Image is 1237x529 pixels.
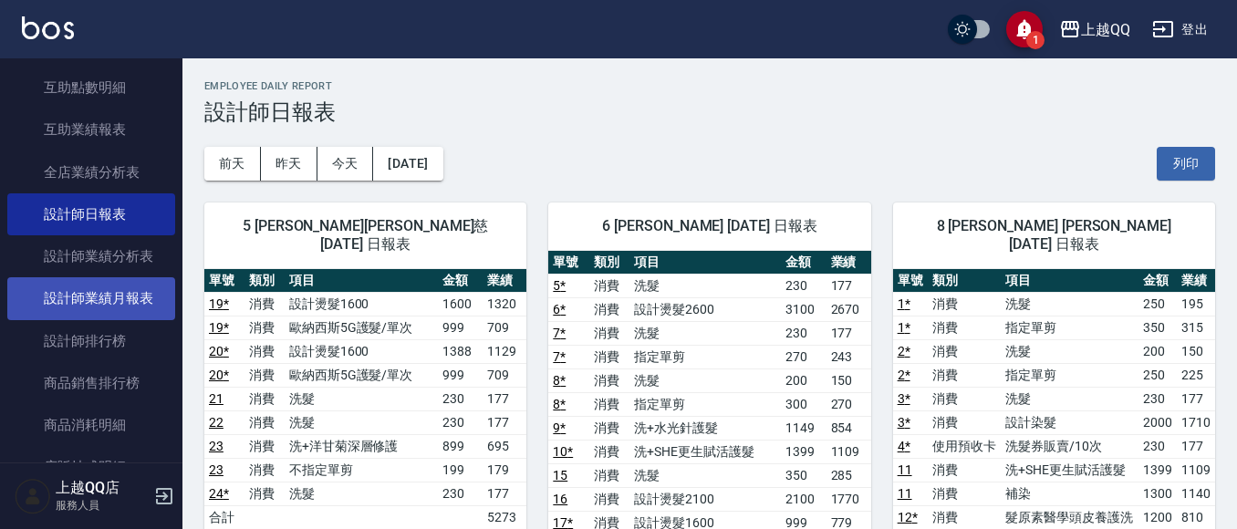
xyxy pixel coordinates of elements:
td: 消費 [928,316,1001,339]
a: 設計師排行榜 [7,320,175,362]
td: 髮原素醫學頭皮養護洗 [1001,505,1138,529]
td: 洗+SHE更生賦活護髮 [629,440,781,463]
a: 全店業績分析表 [7,151,175,193]
th: 金額 [1138,269,1177,293]
td: 1140 [1177,482,1215,505]
th: 類別 [244,269,285,293]
td: 設計燙髮1600 [285,339,439,363]
td: 177 [483,410,526,434]
td: 230 [438,387,482,410]
td: 2670 [826,297,871,321]
button: 今天 [317,147,374,181]
a: 互助點數明細 [7,67,175,109]
td: 177 [483,482,526,505]
td: 消費 [589,440,630,463]
span: 1 [1026,31,1045,49]
td: 洗髮 [285,482,439,505]
td: 洗髮 [629,463,781,487]
th: 單號 [893,269,928,293]
td: 230 [781,274,826,297]
td: 854 [826,416,871,440]
td: 150 [826,368,871,392]
span: 8 [PERSON_NAME] [PERSON_NAME] [DATE] 日報表 [915,217,1193,254]
td: 695 [483,434,526,458]
td: 消費 [928,387,1001,410]
td: 消費 [244,387,285,410]
td: 消費 [589,487,630,511]
a: 互助業績報表 [7,109,175,150]
td: 指定單剪 [1001,316,1138,339]
button: 列印 [1157,147,1215,181]
th: 業績 [1177,269,1215,293]
td: 洗髮 [629,368,781,392]
td: 消費 [928,363,1001,387]
td: 指定單剪 [629,345,781,368]
button: 登出 [1145,13,1215,47]
td: 1109 [1177,458,1215,482]
td: 指定單剪 [629,392,781,416]
td: 999 [438,316,482,339]
td: 1129 [483,339,526,363]
div: 上越QQ [1081,18,1130,41]
td: 洗髮券販賣/10次 [1001,434,1138,458]
img: Logo [22,16,74,39]
a: 商品銷售排行榜 [7,362,175,404]
button: save [1006,11,1043,47]
th: 業績 [826,251,871,275]
td: 洗+洋甘菊深層修護 [285,434,439,458]
span: 6 [PERSON_NAME] [DATE] 日報表 [570,217,848,235]
td: 350 [781,463,826,487]
p: 服務人員 [56,497,149,513]
th: 項目 [629,251,781,275]
td: 1300 [1138,482,1177,505]
a: 店販抽成明細 [7,446,175,488]
td: 合計 [204,505,244,529]
td: 230 [1138,387,1177,410]
td: 1399 [1138,458,1177,482]
td: 洗髮 [1001,339,1138,363]
td: 洗+SHE更生賦活護髮 [1001,458,1138,482]
td: 177 [1177,434,1215,458]
td: 洗髮 [285,387,439,410]
td: 270 [781,345,826,368]
button: [DATE] [373,147,442,181]
td: 消費 [928,292,1001,316]
td: 250 [1138,363,1177,387]
td: 1600 [438,292,482,316]
td: 消費 [928,410,1001,434]
td: 195 [1177,292,1215,316]
td: 177 [826,274,871,297]
td: 709 [483,363,526,387]
td: 設計染髮 [1001,410,1138,434]
th: 單號 [204,269,244,293]
a: 22 [209,415,223,430]
td: 230 [1138,434,1177,458]
td: 179 [483,458,526,482]
td: 177 [483,387,526,410]
td: 150 [1177,339,1215,363]
th: 業績 [483,269,526,293]
a: 設計師業績月報表 [7,277,175,319]
button: 昨天 [261,147,317,181]
td: 899 [438,434,482,458]
td: 709 [483,316,526,339]
td: 5273 [483,505,526,529]
td: 洗髮 [1001,292,1138,316]
td: 1320 [483,292,526,316]
td: 歐納西斯5G護髮/單次 [285,316,439,339]
td: 歐納西斯5G護髮/單次 [285,363,439,387]
td: 2000 [1138,410,1177,434]
td: 270 [826,392,871,416]
td: 199 [438,458,482,482]
td: 3100 [781,297,826,321]
td: 1388 [438,339,482,363]
img: Person [15,478,51,514]
th: 類別 [928,269,1001,293]
td: 230 [438,410,482,434]
a: 23 [209,462,223,477]
button: 上越QQ [1052,11,1138,48]
td: 177 [826,321,871,345]
td: 1710 [1177,410,1215,434]
th: 金額 [438,269,482,293]
td: 洗髮 [629,274,781,297]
